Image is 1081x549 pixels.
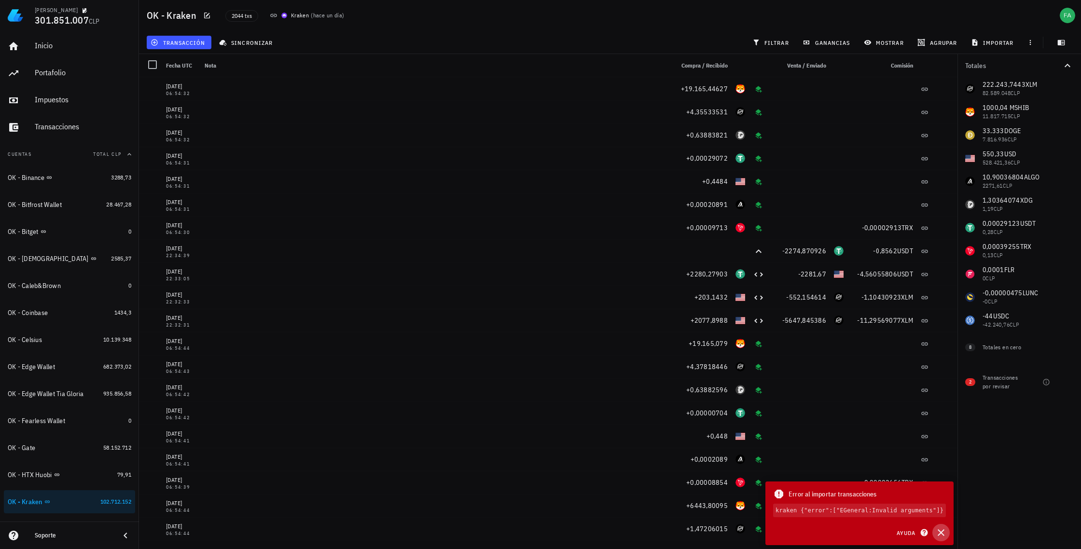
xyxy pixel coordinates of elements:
div: SHIB-icon [735,84,745,94]
div: OK - Coinbase [8,309,48,317]
div: Transacciones [35,122,131,131]
div: [DATE] [166,105,197,114]
div: [DATE] [166,383,197,392]
button: transacción [147,36,211,49]
div: [DATE] [166,475,197,485]
div: [DATE] [166,128,197,137]
span: +19.165,44627 [681,84,728,93]
div: 22:33:05 [166,276,197,281]
div: [DATE] [166,522,197,531]
a: OK - Edge Wallet Tia Gloria 935.856,58 [4,382,135,405]
span: 0 [128,282,131,289]
span: -0,00002913 [862,223,902,232]
span: 301.851.007 [35,14,89,27]
span: Nota [205,62,216,69]
img: krakenfx [281,13,287,18]
img: LedgiFi [8,8,23,23]
span: USDT [897,270,913,278]
div: XLM-icon [735,362,745,371]
span: 79,91 [117,471,131,478]
div: 06:54:41 [166,462,197,467]
div: 06:54:41 [166,439,197,443]
span: TRX [901,478,913,487]
div: SHIB-icon [735,501,745,510]
div: avatar [1060,8,1075,23]
div: OK - HTX Huobi [8,471,52,479]
div: 06:54:32 [166,137,197,142]
div: OK - Edge Wallet Tia Gloria [8,390,84,398]
span: transacción [152,39,205,46]
div: OK - [DEMOGRAPHIC_DATA] [8,255,89,263]
div: OK - Bitfrost Wallet [8,201,62,209]
div: Kraken [291,11,309,20]
button: importar [967,36,1020,49]
div: XLM-icon [834,292,844,302]
div: Totales en cero [983,343,1054,352]
span: 2 [969,378,971,386]
div: Impuestos [35,95,131,104]
div: XDG-icon [735,385,745,395]
div: USD-icon [735,292,745,302]
button: filtrar [748,36,795,49]
div: USDT-icon [735,153,745,163]
button: mostrar [860,36,910,49]
span: 28.467,28 [106,201,131,208]
span: 0 [128,228,131,235]
span: +0,00008854 [686,478,728,487]
a: OK - Kraken 102.712.152 [4,490,135,513]
div: Nota [201,54,670,77]
a: OK - Caleb&Brown 0 [4,274,135,297]
div: Portafolio [35,68,131,77]
div: 22:32:31 [166,323,197,328]
a: Portafolio [4,62,135,85]
span: +0,00009713 [686,223,728,232]
span: agrupar [919,39,957,46]
div: OK - Kraken [8,498,42,506]
span: +1,47206015 [686,524,728,533]
button: Totales [957,54,1081,77]
span: -5647,845386 [782,316,826,325]
span: -2274,870926 [782,247,826,255]
div: XLM-icon [735,107,745,117]
div: 06:54:44 [166,531,197,536]
a: OK - Gate 58.152.712 [4,436,135,459]
button: CuentasTotal CLP [4,143,135,166]
span: ( ) [311,11,344,20]
div: [DATE] [166,174,197,184]
a: OK - Coinbase 1434,3 [4,301,135,324]
div: [DATE] [166,220,197,230]
span: +6443,80095 [686,501,728,510]
span: -4,56055806 [857,270,897,278]
div: Transacciones por revisar [983,373,1023,391]
div: [DATE] [166,197,197,207]
div: 22:32:33 [166,300,197,304]
div: USDT-icon [735,408,745,418]
div: OK - Bitget [8,228,39,236]
div: TRX-icon [735,223,745,233]
span: -1,10430923 [861,293,901,302]
div: [DATE] [166,498,197,508]
div: 06:54:39 [166,485,197,490]
div: [DATE] [166,452,197,462]
div: OK - Caleb&Brown [8,282,61,290]
span: +0,00029072 [686,154,728,163]
div: OK - Binance [8,174,44,182]
span: 1434,3 [114,309,131,316]
div: OK - Gate [8,444,35,452]
span: 8 [969,343,971,351]
a: Inicio [4,35,135,58]
span: Venta / Enviado [787,62,826,69]
span: Error al importar transacciones [789,489,876,499]
div: OK - Celsius [8,336,42,344]
span: sincronizar [221,39,273,46]
span: 0 [128,417,131,424]
div: [DATE] [166,429,197,439]
div: USD-icon [735,316,745,325]
span: +0,00000704 [686,409,728,417]
div: OK - Edge Wallet [8,363,55,371]
span: +0,63882596 [686,385,728,394]
span: +203,1432 [694,293,728,302]
span: +0,00020891 [686,200,728,209]
span: -11,29569077 [857,316,901,325]
div: Totales [965,62,1062,69]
